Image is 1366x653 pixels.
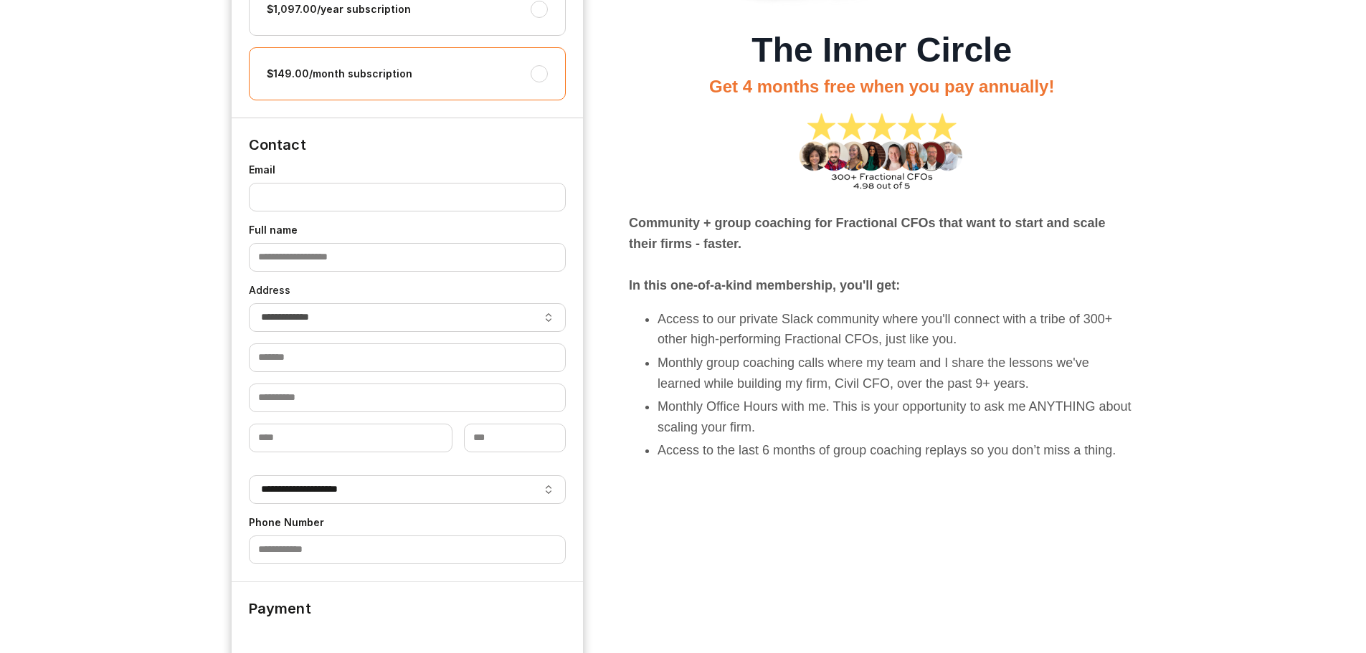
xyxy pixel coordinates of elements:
label: Phone Number [249,515,566,530]
label: Address [249,283,566,297]
strong: In this one-of-a-kind membership, you'll get: [629,278,900,292]
p: $149.00/month subscription [267,67,416,82]
li: Access to our private Slack community where you'll connect with a tribe of 300+ other high-perfor... [658,309,1135,351]
li: Monthly Office Hours with me. This is your opportunity to ask me ANYTHING about scaling your firm. [658,396,1135,438]
legend: Contact [249,118,306,154]
span: Get 4 months free when you pay annually! [709,77,1054,96]
legend: Payment [249,582,311,618]
img: 87d2c62-f66f-6753-08f5-caa413f672e_66fe2831-b063-435f-94cd-8b5a59888c9c.png [794,103,969,202]
label: Full name [249,223,566,237]
h1: The Inner Circle [629,29,1135,71]
label: Email [249,163,566,177]
p: $1,097.00/year subscription [267,2,414,18]
li: Monthly group coaching calls where my team and I share the lessons we've learned while building m... [658,353,1135,394]
b: Community + group coaching for Fractional CFOs that want to start and scale their firms - faster. [629,216,1106,251]
li: Access to the last 6 months of group coaching replays so you don’t miss a thing. [658,440,1135,461]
